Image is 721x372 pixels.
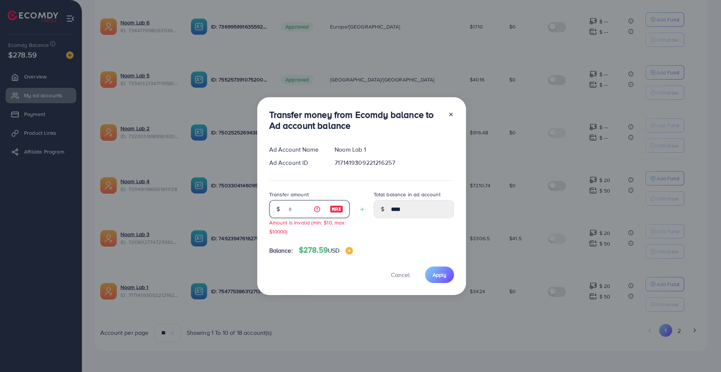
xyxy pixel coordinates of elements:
[299,245,353,255] h4: $278.59
[269,219,346,235] small: Amount is invalid (min: $10, max: $10000)
[391,271,410,279] span: Cancel
[263,145,329,154] div: Ad Account Name
[433,271,446,279] span: Apply
[263,158,329,167] div: Ad Account ID
[269,109,442,131] h3: Transfer money from Ecomdy balance to Ad account balance
[328,246,339,255] span: USD
[345,247,353,255] img: image
[425,267,454,283] button: Apply
[269,246,293,255] span: Balance:
[269,191,309,198] label: Transfer amount
[374,191,440,198] label: Total balance in ad account
[330,205,343,214] img: image
[329,158,460,167] div: 7171419309221216257
[382,267,419,283] button: Cancel
[689,338,715,366] iframe: Chat
[329,145,460,154] div: Noom Lab 1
